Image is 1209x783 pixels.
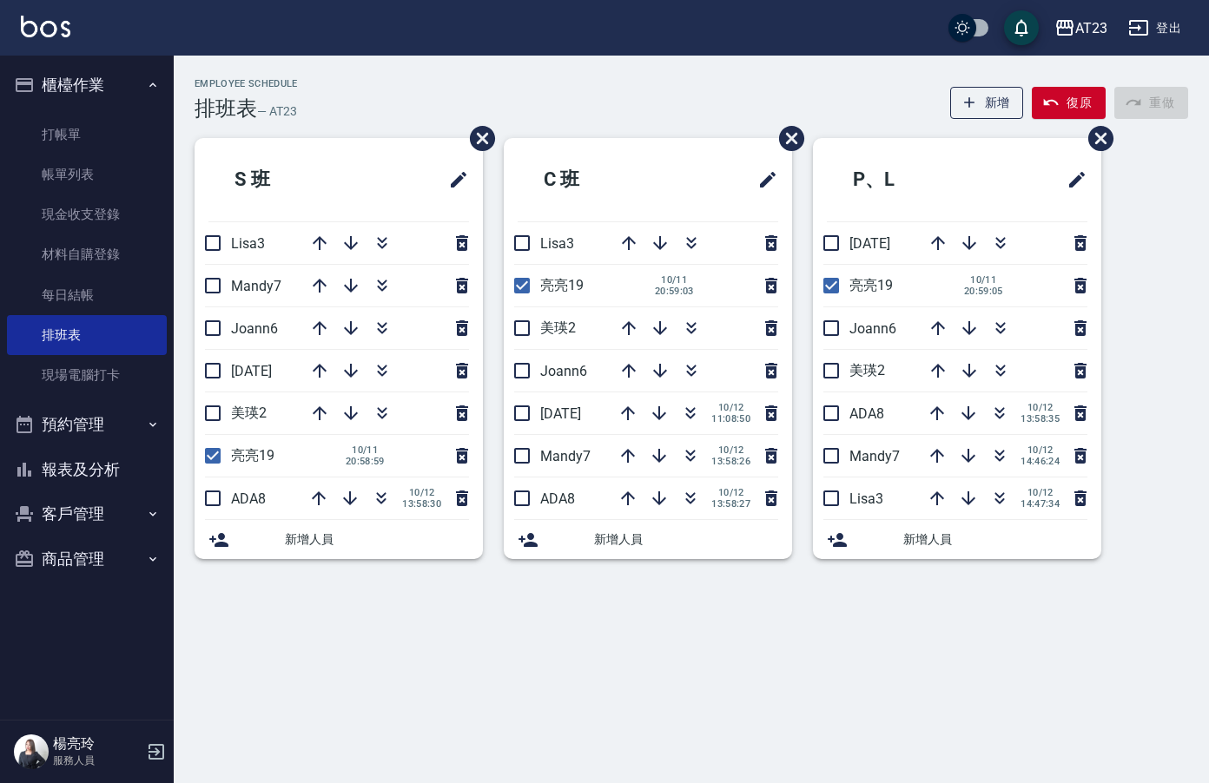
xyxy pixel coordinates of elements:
span: 13:58:26 [711,456,750,467]
span: 10/12 [1021,487,1060,498]
span: 10/12 [711,487,750,498]
span: 刪除班表 [457,113,498,164]
span: 新增人員 [285,530,469,549]
span: 20:58:59 [346,456,385,467]
img: Person [14,734,49,769]
a: 打帳單 [7,115,167,155]
span: 亮亮19 [540,277,584,293]
a: 現金收支登錄 [7,194,167,234]
span: 10/12 [402,487,441,498]
span: [DATE] [540,405,581,422]
span: Lisa3 [540,235,574,252]
button: 商品管理 [7,536,167,582]
div: 新增人員 [813,520,1101,559]
span: 10/11 [964,274,1003,286]
button: 登出 [1121,12,1188,44]
h2: S 班 [208,148,367,211]
span: 10/11 [346,444,385,456]
button: 預約管理 [7,402,167,447]
span: 新增人員 [903,530,1087,549]
span: Mandy7 [540,448,591,464]
span: 10/12 [711,444,750,456]
span: 美瑛2 [231,405,267,421]
button: save [1004,10,1039,45]
span: 13:58:30 [402,498,441,510]
span: 13:58:35 [1021,413,1060,424]
h5: 楊亮玲 [53,735,142,753]
span: 修改班表的標題 [438,159,469,201]
span: 美瑛2 [540,319,576,336]
span: Joann6 [540,363,587,379]
span: Lisa3 [231,235,265,252]
img: Logo [21,16,70,37]
h6: — AT23 [257,102,297,121]
span: ADA8 [540,490,575,507]
span: ADA8 [849,405,884,422]
span: 13:58:27 [711,498,750,510]
p: 服務人員 [53,753,142,768]
button: 櫃檯作業 [7,63,167,108]
span: 10/12 [1021,444,1060,456]
h2: P、L [827,148,988,211]
a: 現場電腦打卡 [7,355,167,395]
span: Lisa3 [849,490,883,507]
span: 20:59:05 [964,286,1003,297]
h2: C 班 [518,148,676,211]
span: Joann6 [849,320,896,337]
a: 每日結帳 [7,275,167,315]
span: 10/12 [711,402,750,413]
span: 刪除班表 [1075,113,1116,164]
span: 10/11 [655,274,694,286]
a: 排班表 [7,315,167,355]
button: AT23 [1047,10,1114,46]
span: 刪除班表 [766,113,807,164]
a: 帳單列表 [7,155,167,194]
button: 客戶管理 [7,491,167,536]
button: 報表及分析 [7,447,167,492]
span: [DATE] [231,363,272,379]
button: 復原 [1032,87,1106,119]
a: 材料自購登錄 [7,234,167,274]
span: Mandy7 [849,448,900,464]
span: 修改班表的標題 [747,159,778,201]
span: ADA8 [231,490,266,507]
button: 新增 [950,87,1024,119]
span: 亮亮19 [231,447,274,464]
span: 14:47:34 [1021,498,1060,510]
span: 10/12 [1021,402,1060,413]
span: 修改班表的標題 [1056,159,1087,201]
span: 新增人員 [594,530,778,549]
div: 新增人員 [195,520,483,559]
span: 14:46:24 [1021,456,1060,467]
div: AT23 [1075,17,1107,39]
span: 美瑛2 [849,362,885,378]
span: 11:08:50 [711,413,750,424]
span: Mandy7 [231,278,281,294]
h2: Employee Schedule [195,78,298,89]
span: Joann6 [231,320,278,337]
h3: 排班表 [195,96,257,121]
span: 20:59:03 [655,286,694,297]
div: 新增人員 [504,520,792,559]
span: [DATE] [849,235,890,252]
span: 亮亮19 [849,277,893,293]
